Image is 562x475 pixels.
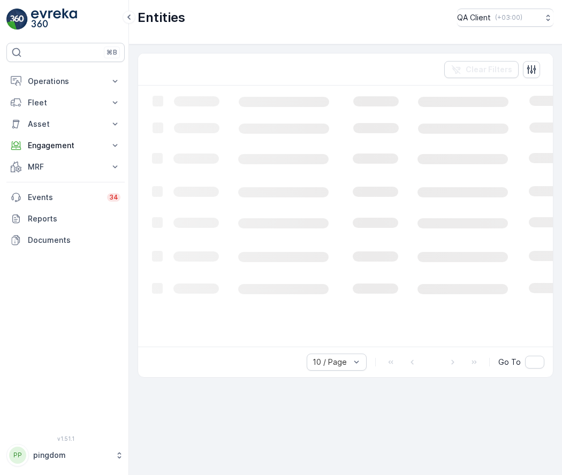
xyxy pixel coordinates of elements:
p: Operations [28,76,103,87]
p: Engagement [28,140,103,151]
a: Reports [6,208,125,229]
p: Reports [28,213,120,224]
span: Go To [498,357,521,367]
button: QA Client(+03:00) [457,9,553,27]
img: logo_light-DOdMpM7g.png [31,9,77,30]
p: Fleet [28,97,103,108]
button: Asset [6,113,125,135]
button: Fleet [6,92,125,113]
p: Events [28,192,101,203]
span: v 1.51.1 [6,435,125,442]
p: QA Client [457,12,491,23]
button: PPpingdom [6,444,125,466]
p: Asset [28,119,103,129]
p: Entities [138,9,185,26]
p: ⌘B [107,48,117,57]
a: Events34 [6,187,125,208]
button: MRF [6,156,125,178]
p: MRF [28,162,103,172]
img: logo [6,9,28,30]
p: ( +03:00 ) [495,13,522,22]
button: Engagement [6,135,125,156]
a: Documents [6,229,125,251]
p: 34 [109,193,118,202]
p: Documents [28,235,120,246]
div: PP [9,447,26,464]
p: pingdom [33,450,110,461]
button: Operations [6,71,125,92]
button: Clear Filters [444,61,519,78]
p: Clear Filters [466,64,512,75]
